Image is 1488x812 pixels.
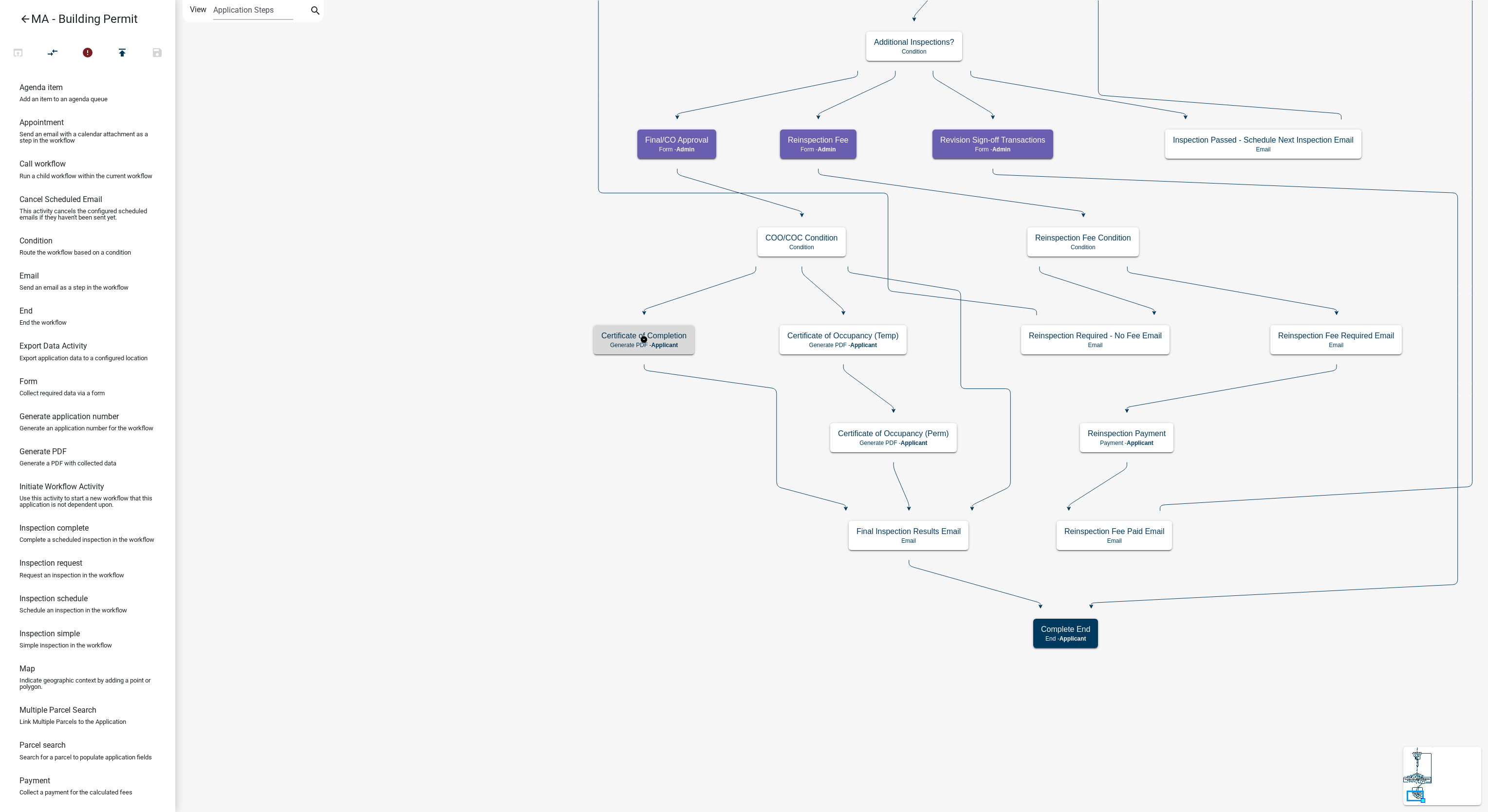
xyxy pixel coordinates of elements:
[19,118,64,127] h6: Appointment
[0,43,175,66] div: Workflow actions
[19,607,127,613] p: Schedule an inspection in the workflow
[19,208,156,221] p: This activity cancels the configured scheduled emails if they haven't been sent yet.
[1278,342,1394,349] p: Email
[788,135,849,145] h5: Reinspection Fee
[19,789,132,795] p: Collect a payment for the calculated fees
[19,131,156,144] p: Send an email with a calendar attachment as a step in the workflow
[651,342,678,349] span: Applicant
[19,284,129,291] p: Send an email as a step in the workflow
[19,594,88,603] h6: Inspection schedule
[676,146,694,153] span: Admin
[19,495,156,508] p: Use this activity to start a new workflow that this application is not dependent upon.
[645,135,708,145] h5: Final/CO Approval
[19,719,126,725] p: Link Multiple Parcels to the Application
[19,523,89,533] h6: Inspection complete
[1041,635,1090,642] p: End -
[940,135,1045,145] h5: Revision Sign-off Transactions
[19,642,112,648] p: Simple inspection in the workflow
[19,341,87,351] h6: Export Data Activity
[151,47,163,60] i: save
[1035,233,1131,242] h5: Reinspection Fee Condition
[0,43,36,64] button: Test Workflow
[19,390,105,396] p: Collect required data via a form
[19,96,108,102] p: Add an item to an agenda queue
[1029,342,1162,349] p: Email
[1088,440,1166,446] p: Payment -
[19,377,37,386] h6: Form
[874,48,954,55] p: Condition
[70,43,105,64] button: 17 problems in this workflow
[765,244,838,251] p: Condition
[645,146,708,153] p: Form -
[1173,135,1354,145] h5: Inspection Passed - Schedule Next Inspection Email
[765,233,838,242] h5: COO/COC Condition
[140,43,175,64] button: Save
[19,271,39,280] h6: Email
[838,440,949,446] p: Generate PDF -
[856,537,961,544] p: Email
[12,47,24,60] i: open_in_browser
[19,558,82,568] h6: Inspection request
[19,159,66,168] h6: Call workflow
[19,536,154,543] p: Complete a scheduled inspection in the workflow
[856,527,961,536] h5: Final Inspection Results Email
[8,8,160,30] a: MA - Building Permit
[19,629,80,638] h6: Inspection simple
[1064,527,1164,536] h5: Reinspection Fee Paid Email
[47,47,59,60] i: compare_arrows
[19,776,50,785] h6: Payment
[874,37,954,47] h5: Additional Inspections?
[116,47,128,60] i: publish
[1088,429,1166,438] h5: Reinspection Payment
[1041,625,1090,634] h5: Complete End
[308,4,323,19] button: search
[19,482,104,491] h6: Initiate Workflow Activity
[19,447,67,456] h6: Generate PDF
[850,342,877,349] span: Applicant
[601,342,687,349] p: Generate PDF -
[838,429,949,438] h5: Certificate of Occupancy (Perm)
[19,460,116,466] p: Generate a PDF with collected data
[105,43,140,64] button: Publish
[19,664,35,673] h6: Map
[82,47,93,60] i: error
[19,705,96,715] h6: Multiple Parcel Search
[19,677,156,690] p: Indicate geographic context by adding a point or polygon.
[1064,537,1164,544] p: Email
[19,740,66,750] h6: Parcel search
[19,195,102,204] h6: Cancel Scheduled Email
[19,425,153,431] p: Generate an application number for the workflow
[35,43,70,64] button: Auto Layout
[310,5,321,18] i: search
[1127,440,1153,446] span: Applicant
[19,572,124,578] p: Request an inspection in the workflow
[19,236,53,245] h6: Condition
[1035,244,1131,251] p: Condition
[992,146,1010,153] span: Admin
[601,331,687,340] h5: Certificate of Completion
[19,13,31,27] i: arrow_back
[818,146,836,153] span: Admin
[19,83,63,92] h6: Agenda item
[940,146,1045,153] p: Form -
[788,146,849,153] p: Form -
[787,342,899,349] p: Generate PDF -
[1060,635,1086,642] span: Applicant
[19,412,119,421] h6: Generate application number
[1278,331,1394,340] h5: Reinspection Fee Required Email
[19,355,148,361] p: Export application data to a configured location
[19,319,67,326] p: End the workflow
[1173,146,1354,153] p: Email
[19,249,131,256] p: Route the workflow based on a condition
[19,173,152,179] p: Run a child workflow within the current workflow
[1029,331,1162,340] h5: Reinspection Required - No Fee Email
[19,754,152,760] p: Search for a parcel to populate application fields
[901,440,928,446] span: Applicant
[787,331,899,340] h5: Certificate of Occupancy (Temp)
[19,306,33,315] h6: End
